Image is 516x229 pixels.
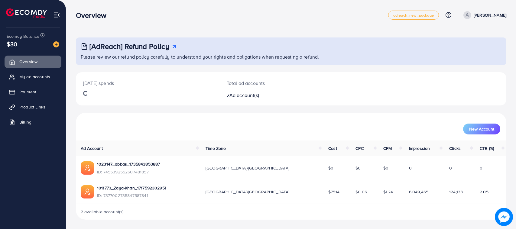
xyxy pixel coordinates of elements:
img: menu [53,11,60,18]
span: $7514 [328,189,339,195]
span: Impression [409,145,430,151]
span: ID: 7455392552607481857 [97,169,160,175]
img: logo [6,8,47,18]
span: CTR (%) [480,145,494,151]
span: Clicks [449,145,461,151]
span: 2 available account(s) [81,209,124,215]
span: Product Links [19,104,45,110]
img: ic-ads-acc.e4c84228.svg [81,161,94,175]
span: 0 [480,165,482,171]
button: New Account [463,124,500,134]
img: image [53,41,59,47]
p: [DATE] spends [83,79,212,87]
a: Payment [5,86,61,98]
span: 124,133 [449,189,463,195]
h3: Overview [76,11,111,20]
span: $0.06 [355,189,367,195]
a: 1023147_abbas_1735843853887 [97,161,160,167]
span: $30 [7,40,17,48]
span: Billing [19,119,31,125]
span: CPM [383,145,392,151]
h3: [AdReach] Refund Policy [89,42,169,51]
span: New Account [469,127,494,131]
a: Billing [5,116,61,128]
span: Payment [19,89,36,95]
span: 0 [449,165,452,171]
a: [PERSON_NAME] [461,11,506,19]
span: [GEOGRAPHIC_DATA]/[GEOGRAPHIC_DATA] [206,165,290,171]
span: Ecomdy Balance [7,33,39,39]
span: 2.05 [480,189,488,195]
span: $0 [355,165,361,171]
span: Cost [328,145,337,151]
span: $0 [328,165,333,171]
span: Ad account(s) [229,92,259,98]
p: Please review our refund policy carefully to understand your rights and obligations when requesti... [81,53,503,60]
span: Overview [19,59,37,65]
img: image [495,208,513,226]
h2: 2 [227,92,320,98]
a: Product Links [5,101,61,113]
p: [PERSON_NAME] [474,11,506,19]
img: ic-ads-acc.e4c84228.svg [81,185,94,198]
span: Time Zone [206,145,226,151]
span: ID: 7377002735847587841 [97,192,166,198]
span: 0 [409,165,412,171]
p: Total ad accounts [227,79,320,87]
a: Overview [5,56,61,68]
span: 6,049,465 [409,189,428,195]
a: 1011773_Zaya-Khan_1717592302951 [97,185,166,191]
span: Ad Account [81,145,103,151]
span: [GEOGRAPHIC_DATA]/[GEOGRAPHIC_DATA] [206,189,290,195]
a: adreach_new_package [388,11,439,20]
span: $0 [383,165,388,171]
span: adreach_new_package [393,13,434,17]
a: My ad accounts [5,71,61,83]
span: $1.24 [383,189,393,195]
span: My ad accounts [19,74,50,80]
span: CPC [355,145,363,151]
